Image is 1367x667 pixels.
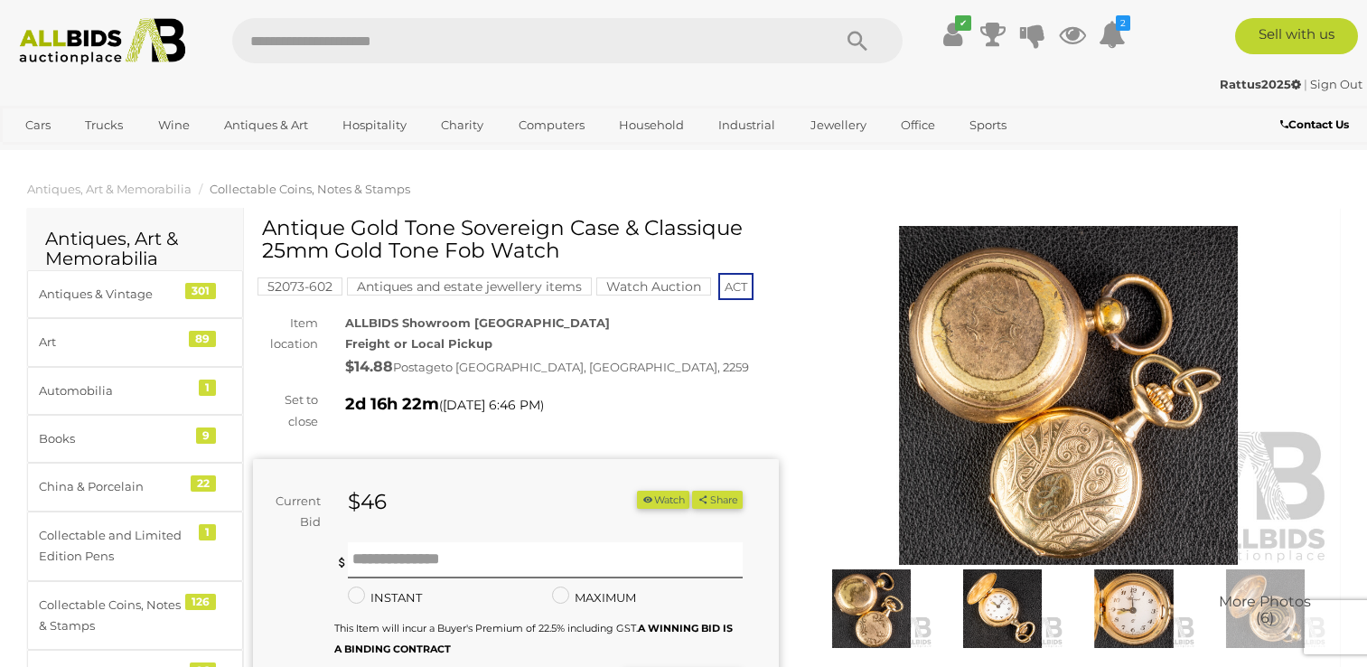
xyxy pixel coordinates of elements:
a: More Photos(6) [1204,569,1326,648]
i: ✔ [955,15,971,31]
img: Antique Gold Tone Sovereign Case & Classique 25mm Gold Tone Fob Watch [806,226,1332,565]
div: Item location [239,313,332,355]
a: Office [889,110,947,140]
a: Automobilia 1 [27,367,243,415]
h2: Antiques, Art & Memorabilia [45,229,225,268]
div: Antiques & Vintage [39,284,188,305]
a: Computers [507,110,596,140]
a: Watch Auction [596,279,711,294]
span: [DATE] 6:46 PM [443,397,540,413]
a: Sell with us [1235,18,1358,54]
a: Jewellery [799,110,878,140]
div: China & Porcelain [39,476,188,497]
b: Contact Us [1280,117,1349,131]
strong: $46 [348,489,387,514]
div: 9 [196,427,216,444]
div: Postage [345,354,779,380]
a: Rattus2025 [1220,77,1304,91]
a: China & Porcelain 22 [27,463,243,511]
div: Collectable and Limited Edition Pens [39,525,188,568]
span: ( ) [439,398,544,412]
button: Watch [637,491,689,510]
i: 2 [1116,15,1130,31]
a: Antiques, Art & Memorabilia [27,182,192,196]
a: Contact Us [1280,115,1353,135]
div: Collectable Coins, Notes & Stamps [39,595,188,637]
div: Set to close [239,390,332,432]
img: Allbids.com.au [10,18,194,65]
a: Industrial [707,110,787,140]
h1: Antique Gold Tone Sovereign Case & Classique 25mm Gold Tone Fob Watch [262,217,774,263]
img: Antique Gold Tone Sovereign Case & Classique 25mm Gold Tone Fob Watch [1072,569,1194,648]
mark: 52073-602 [257,277,342,296]
a: Hospitality [331,110,418,140]
div: Automobilia [39,380,188,401]
div: 301 [185,283,216,299]
a: Antiques and estate jewellery items [347,279,592,294]
a: Antiques & Art [212,110,320,140]
a: Collectable Coins, Notes & Stamps [210,182,410,196]
a: [GEOGRAPHIC_DATA] [14,140,165,170]
button: Share [692,491,742,510]
strong: Rattus2025 [1220,77,1301,91]
span: to [GEOGRAPHIC_DATA], [GEOGRAPHIC_DATA], 2259 [441,360,749,374]
strong: Freight or Local Pickup [345,336,492,351]
img: Antique Gold Tone Sovereign Case & Classique 25mm Gold Tone Fob Watch [941,569,1063,648]
strong: 2d 16h 22m [345,394,439,414]
li: Watch this item [637,491,689,510]
strong: $14.88 [345,358,393,375]
a: Antiques & Vintage 301 [27,270,243,318]
a: Wine [146,110,201,140]
a: Cars [14,110,62,140]
a: Household [607,110,696,140]
div: 1 [199,524,216,540]
a: Collectable and Limited Edition Pens 1 [27,512,243,581]
a: 52073-602 [257,279,342,294]
div: Books [39,428,188,449]
a: Art 89 [27,318,243,366]
button: Search [812,18,903,63]
img: Antique Gold Tone Sovereign Case & Classique 25mm Gold Tone Fob Watch [810,569,932,648]
a: 2 [1099,18,1126,51]
span: | [1304,77,1307,91]
a: Collectable Coins, Notes & Stamps 126 [27,581,243,651]
small: This Item will incur a Buyer's Premium of 22.5% including GST. [334,622,733,655]
mark: Antiques and estate jewellery items [347,277,592,296]
a: Sports [958,110,1018,140]
a: Charity [429,110,495,140]
div: 1 [199,380,216,396]
a: Books 9 [27,415,243,463]
mark: Watch Auction [596,277,711,296]
img: Antique Gold Tone Sovereign Case & Classique 25mm Gold Tone Fob Watch [1204,569,1326,648]
a: Trucks [73,110,135,140]
strong: ALLBIDS Showroom [GEOGRAPHIC_DATA] [345,315,610,330]
div: 126 [185,594,216,610]
label: MAXIMUM [552,587,636,608]
a: Sign Out [1310,77,1362,91]
span: ACT [718,273,754,300]
div: Current Bid [253,491,334,533]
div: Art [39,332,188,352]
div: 89 [189,331,216,347]
div: 22 [191,475,216,492]
span: More Photos (6) [1219,595,1311,626]
a: ✔ [940,18,967,51]
label: INSTANT [348,587,422,608]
